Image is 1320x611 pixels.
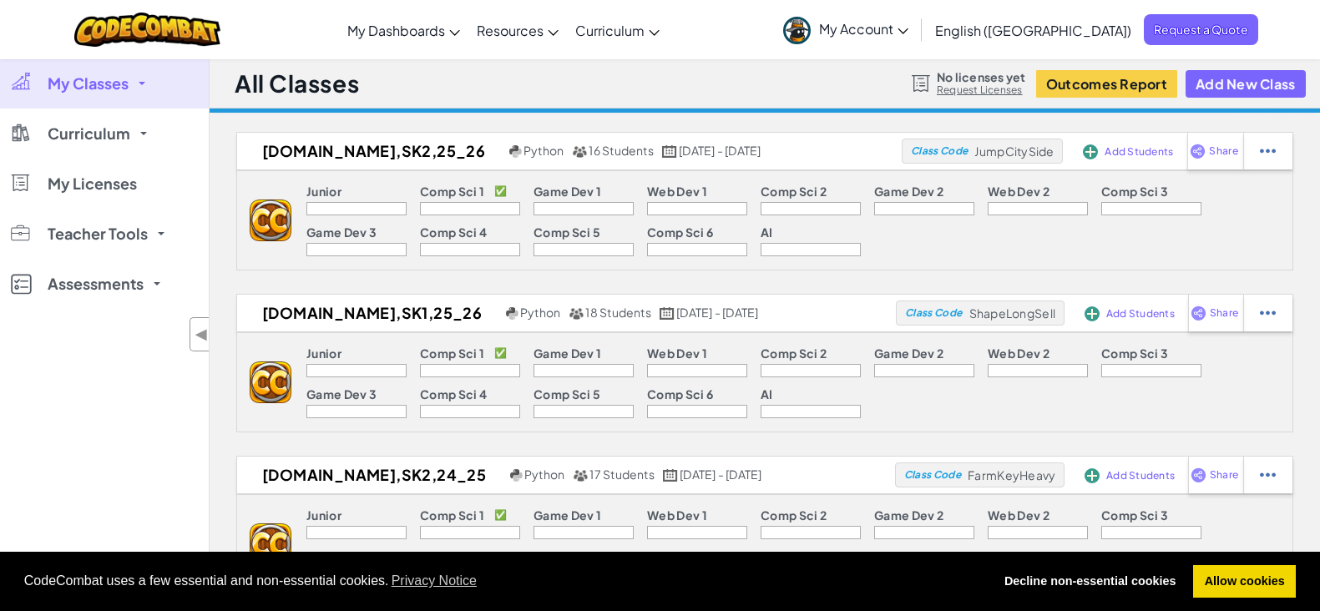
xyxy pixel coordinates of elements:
[1144,14,1258,45] a: Request a Quote
[48,226,148,241] span: Teacher Tools
[761,549,773,563] p: AI
[679,143,761,158] span: [DATE] - [DATE]
[585,305,651,320] span: 18 Students
[1101,508,1168,522] p: Comp Sci 3
[761,346,827,360] p: Comp Sci 2
[510,469,523,482] img: python.png
[1101,184,1168,198] p: Comp Sci 3
[420,549,487,563] p: Comp Sci 4
[420,184,484,198] p: Comp Sci 1
[676,305,758,320] span: [DATE] - [DATE]
[569,307,584,320] img: MultipleUsers.png
[250,361,291,403] img: logo
[1190,144,1206,159] img: IconShare_Purple.svg
[250,199,291,241] img: logo
[575,22,645,39] span: Curriculum
[74,13,220,47] a: CodeCombat logo
[1083,144,1098,159] img: IconAddStudents.svg
[874,346,943,360] p: Game Dev 2
[468,8,567,53] a: Resources
[306,346,341,360] p: Junior
[306,184,341,198] p: Junior
[48,276,144,291] span: Assessments
[494,346,507,360] p: ✅
[589,143,654,158] span: 16 Students
[1186,70,1306,98] button: Add New Class
[48,176,137,191] span: My Licenses
[1210,308,1238,318] span: Share
[306,549,377,563] p: Game Dev 3
[235,68,359,99] h1: All Classes
[993,565,1187,598] a: deny cookies
[572,145,587,158] img: MultipleUsers.png
[935,22,1131,39] span: English ([GEOGRAPHIC_DATA])
[534,508,601,522] p: Game Dev 1
[420,225,487,239] p: Comp Sci 4
[420,387,487,401] p: Comp Sci 4
[1106,471,1175,481] span: Add Students
[874,184,943,198] p: Game Dev 2
[680,467,761,482] span: [DATE] - [DATE]
[988,508,1049,522] p: Web Dev 2
[48,126,130,141] span: Curriculum
[195,322,209,346] span: ◀
[1193,565,1296,598] a: allow cookies
[523,143,564,158] span: Python
[1191,305,1206,321] img: IconShare_Purple.svg
[1106,309,1175,319] span: Add Students
[911,146,968,156] span: Class Code
[509,145,522,158] img: python.png
[506,307,518,320] img: python.png
[1105,147,1173,157] span: Add Students
[237,139,505,164] h2: [DOMAIN_NAME],sk2,25_26
[534,387,600,401] p: Comp Sci 5
[567,8,668,53] a: Curriculum
[904,470,961,480] span: Class Code
[237,462,895,487] a: [DOMAIN_NAME],sk2,24_25 Python 17 Students [DATE] - [DATE]
[534,549,600,563] p: Comp Sci 5
[1036,70,1177,98] button: Outcomes Report
[937,83,1025,97] a: Request Licenses
[1260,467,1276,482] img: IconStudentEllipsis.svg
[874,508,943,522] p: Game Dev 2
[1260,305,1276,321] img: IconStudentEllipsis.svg
[1085,306,1100,321] img: IconAddStudents.svg
[662,145,677,158] img: calendar.svg
[237,300,896,326] a: [DOMAIN_NAME],sk1,25_26 Python 18 Students [DATE] - [DATE]
[647,549,713,563] p: Comp Sci 6
[761,225,773,239] p: AI
[477,22,544,39] span: Resources
[647,508,707,522] p: Web Dev 1
[937,70,1025,83] span: No licenses yet
[819,20,908,38] span: My Account
[1260,144,1276,159] img: IconStudentEllipsis.svg
[347,22,445,39] span: My Dashboards
[306,225,377,239] p: Game Dev 3
[389,568,480,593] a: learn more about cookies
[24,568,980,593] span: CodeCombat uses a few essential and non-essential cookies.
[969,305,1055,321] span: ShapeLongSell
[237,300,502,326] h2: [DOMAIN_NAME],sk1,25_26
[968,467,1055,482] span: FarmKeyHeavy
[524,467,564,482] span: Python
[647,184,707,198] p: Web Dev 1
[1101,346,1168,360] p: Comp Sci 3
[647,225,713,239] p: Comp Sci 6
[660,307,675,320] img: calendar.svg
[988,346,1049,360] p: Web Dev 2
[647,346,707,360] p: Web Dev 1
[783,17,811,44] img: avatar
[494,184,507,198] p: ✅
[974,144,1054,159] span: JumpCitySide
[420,508,484,522] p: Comp Sci 1
[775,3,917,56] a: My Account
[761,184,827,198] p: Comp Sci 2
[48,76,129,91] span: My Classes
[420,346,484,360] p: Comp Sci 1
[237,139,902,164] a: [DOMAIN_NAME],sk2,25_26 Python 16 Students [DATE] - [DATE]
[589,467,655,482] span: 17 Students
[306,387,377,401] p: Game Dev 3
[761,387,773,401] p: AI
